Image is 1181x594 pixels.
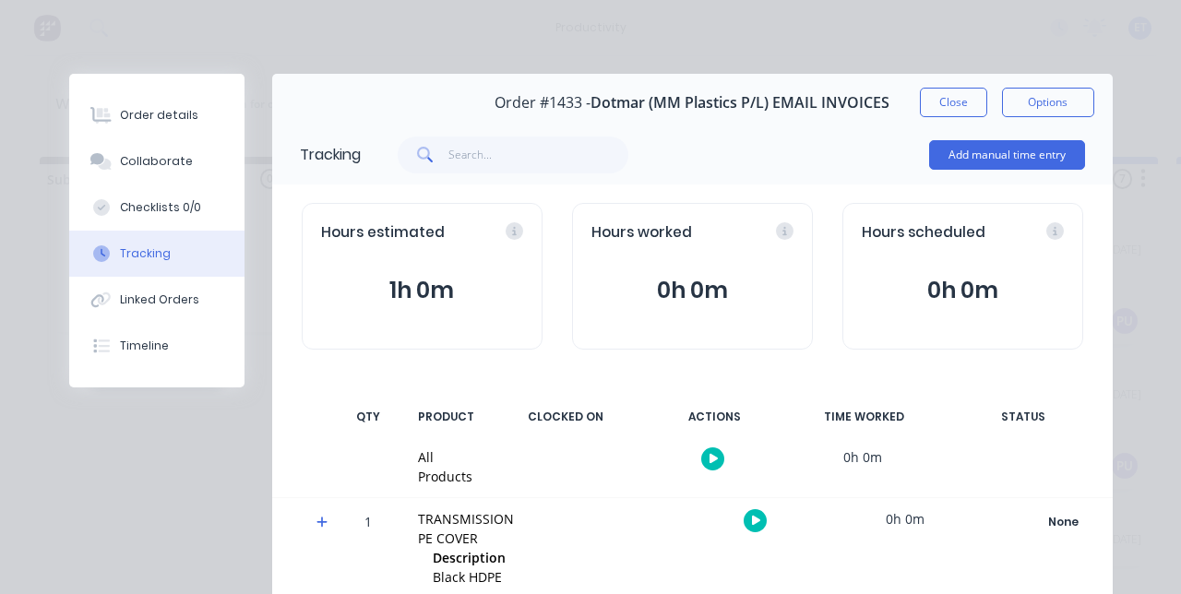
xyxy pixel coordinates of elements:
[591,222,692,244] span: Hours worked
[1002,88,1094,117] button: Options
[321,222,445,244] span: Hours estimated
[996,509,1131,535] button: None
[591,273,793,308] button: 0h 0m
[793,436,932,478] div: 0h 0m
[120,291,199,308] div: Linked Orders
[929,140,1085,170] button: Add manual time entry
[433,568,502,586] span: Black HDPE
[340,398,396,436] div: QTY
[836,498,974,540] div: 0h 0m
[407,398,485,436] div: PRODUCT
[945,398,1102,436] div: STATUS
[496,398,635,436] div: CLOCKED ON
[300,144,361,166] div: Tracking
[920,88,987,117] button: Close
[646,398,784,436] div: ACTIONS
[997,510,1130,534] div: None
[433,548,506,567] span: Description
[321,273,523,308] button: 1h 0m
[590,94,889,112] span: Dotmar (MM Plastics P/L) EMAIL INVOICES
[120,338,169,354] div: Timeline
[795,398,934,436] div: TIME WORKED
[69,92,245,138] button: Order details
[448,137,628,173] input: Search...
[120,107,198,124] div: Order details
[418,509,515,548] div: TRANSMISSION PE COVER
[69,138,245,184] button: Collaborate
[69,323,245,369] button: Timeline
[69,277,245,323] button: Linked Orders
[862,273,1064,308] button: 0h 0m
[69,184,245,231] button: Checklists 0/0
[69,231,245,277] button: Tracking
[120,199,201,216] div: Checklists 0/0
[495,94,590,112] span: Order #1433 -
[120,153,193,170] div: Collaborate
[120,245,171,262] div: Tracking
[418,447,472,486] div: All Products
[862,222,985,244] span: Hours scheduled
